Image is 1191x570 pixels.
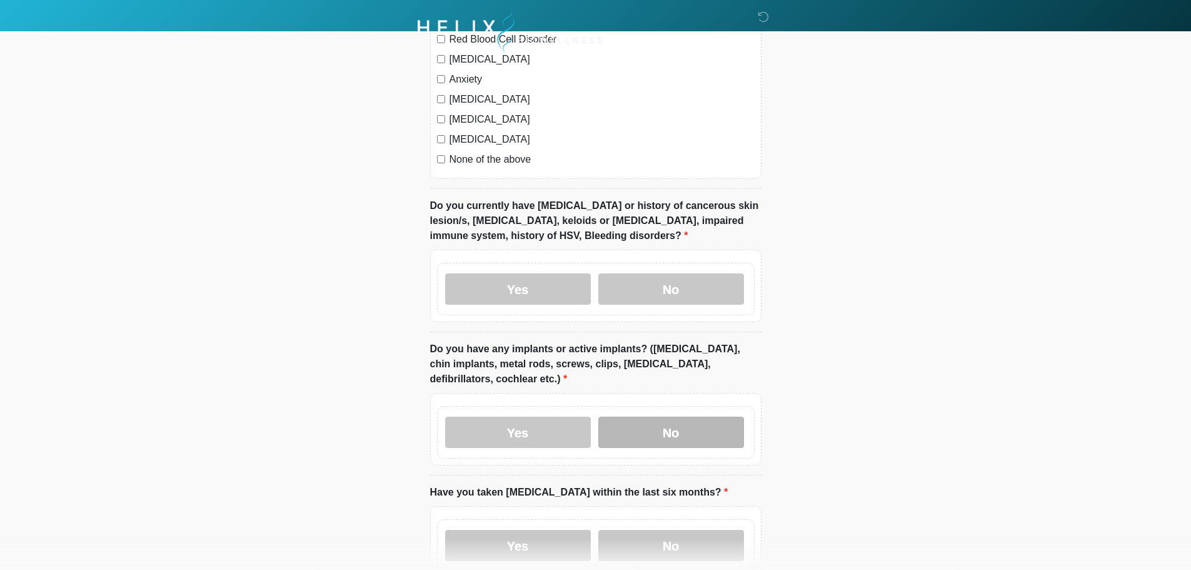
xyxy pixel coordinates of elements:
label: [MEDICAL_DATA] [450,92,755,107]
label: No [598,273,744,305]
input: [MEDICAL_DATA] [437,135,445,143]
input: Anxiety [437,75,445,83]
label: No [598,530,744,561]
input: [MEDICAL_DATA] [437,95,445,103]
label: [MEDICAL_DATA] [450,112,755,127]
label: Have you taken [MEDICAL_DATA] within the last six months? [430,485,728,500]
input: [MEDICAL_DATA] [437,115,445,123]
label: Yes [445,530,591,561]
label: No [598,417,744,448]
label: Do you have any implants or active implants? ([MEDICAL_DATA], chin implants, metal rods, screws, ... [430,342,761,387]
label: Yes [445,273,591,305]
label: Yes [445,417,591,448]
label: Anxiety [450,72,755,87]
label: Do you currently have [MEDICAL_DATA] or history of cancerous skin lesion/s, [MEDICAL_DATA], keloi... [430,198,761,243]
img: Helix Biowellness Logo [418,9,603,54]
label: None of the above [450,152,755,167]
input: None of the above [437,155,445,163]
label: [MEDICAL_DATA] [450,132,755,147]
